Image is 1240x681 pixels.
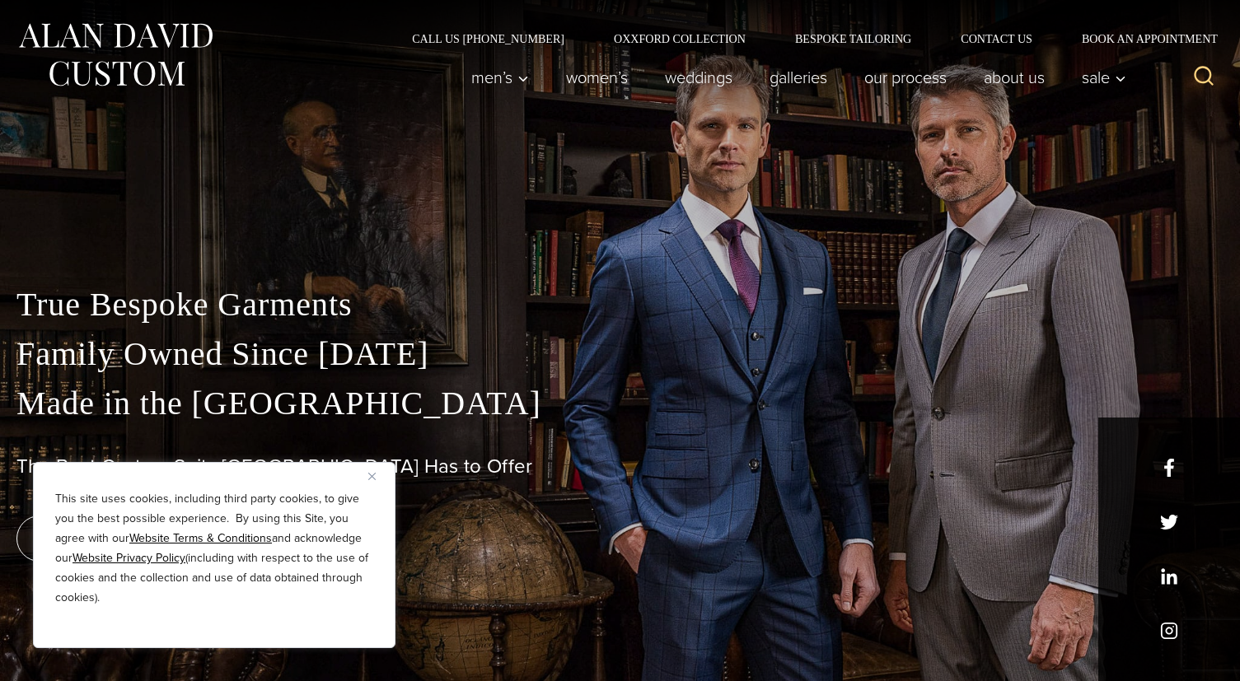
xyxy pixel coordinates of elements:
h1: The Best Custom Suits [GEOGRAPHIC_DATA] Has to Offer [16,455,1224,478]
a: book an appointment [16,515,247,562]
a: Women’s [548,61,647,94]
a: Contact Us [936,33,1057,44]
iframe: Opens a widget where you can chat to one of our agents [1134,632,1224,673]
p: True Bespoke Garments Family Owned Since [DATE] Made in the [GEOGRAPHIC_DATA] [16,280,1224,428]
button: View Search Form [1184,58,1224,97]
p: This site uses cookies, including third party cookies, to give you the best possible experience. ... [55,489,373,608]
nav: Secondary Navigation [387,33,1224,44]
a: weddings [647,61,751,94]
a: Bespoke Tailoring [770,33,936,44]
a: Book an Appointment [1057,33,1224,44]
nav: Primary Navigation [453,61,1135,94]
a: Oxxford Collection [589,33,770,44]
button: Close [368,466,388,486]
a: Galleries [751,61,846,94]
a: About Us [966,61,1064,94]
a: Website Terms & Conditions [129,529,272,547]
span: Sale [1082,69,1126,86]
img: Alan David Custom [16,18,214,91]
a: Website Privacy Policy [73,549,185,567]
a: Call Us [PHONE_NUMBER] [387,33,589,44]
a: Our Process [846,61,966,94]
span: Men’s [471,69,529,86]
img: Close [368,473,376,480]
